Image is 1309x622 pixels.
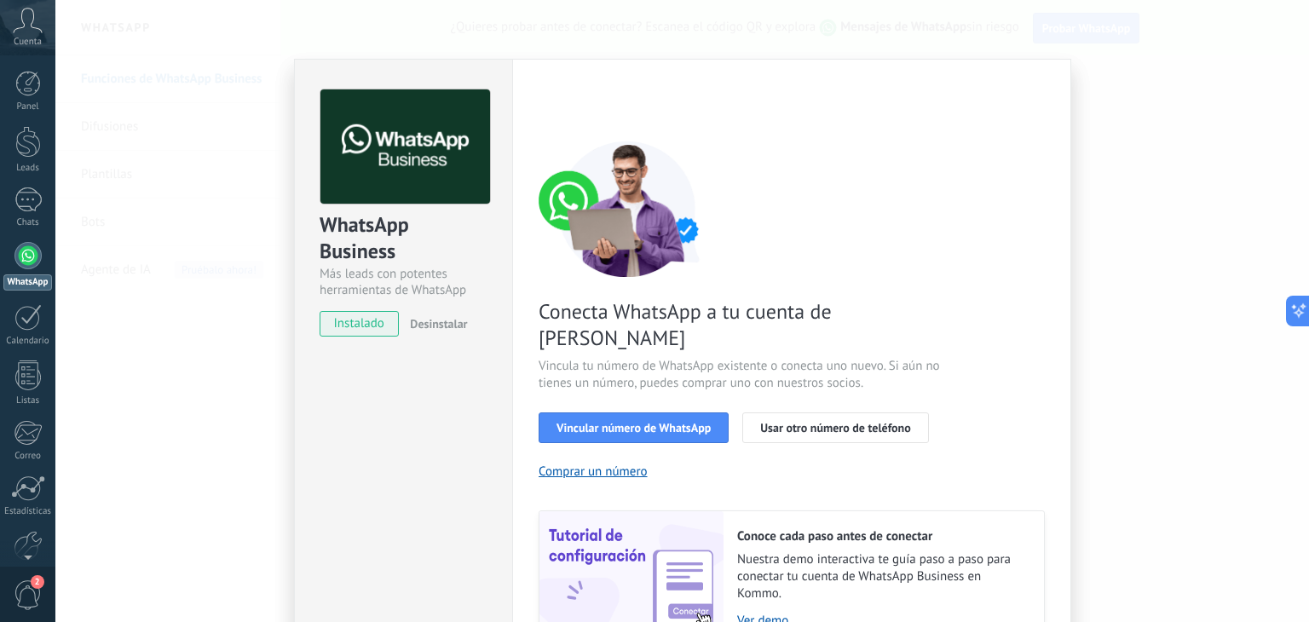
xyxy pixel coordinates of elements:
[320,266,487,298] div: Más leads con potentes herramientas de WhatsApp
[539,412,729,443] button: Vincular número de WhatsApp
[3,163,53,174] div: Leads
[14,37,42,48] span: Cuenta
[737,551,1027,602] span: Nuestra demo interactiva te guía paso a paso para conectar tu cuenta de WhatsApp Business en Kommo.
[3,274,52,291] div: WhatsApp
[320,211,487,266] div: WhatsApp Business
[3,101,53,112] div: Panel
[3,395,53,406] div: Listas
[539,464,648,480] button: Comprar un número
[403,311,467,337] button: Desinstalar
[410,316,467,331] span: Desinstalar
[3,451,53,462] div: Correo
[320,311,398,337] span: instalado
[737,528,1027,544] h2: Conoce cada paso antes de conectar
[742,412,928,443] button: Usar otro número de teléfono
[31,575,44,589] span: 2
[539,358,944,392] span: Vincula tu número de WhatsApp existente o conecta uno nuevo. Si aún no tienes un número, puedes c...
[539,141,718,277] img: connect number
[539,298,944,351] span: Conecta WhatsApp a tu cuenta de [PERSON_NAME]
[3,217,53,228] div: Chats
[3,336,53,347] div: Calendario
[760,422,910,434] span: Usar otro número de teléfono
[3,506,53,517] div: Estadísticas
[556,422,711,434] span: Vincular número de WhatsApp
[320,89,490,204] img: logo_main.png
